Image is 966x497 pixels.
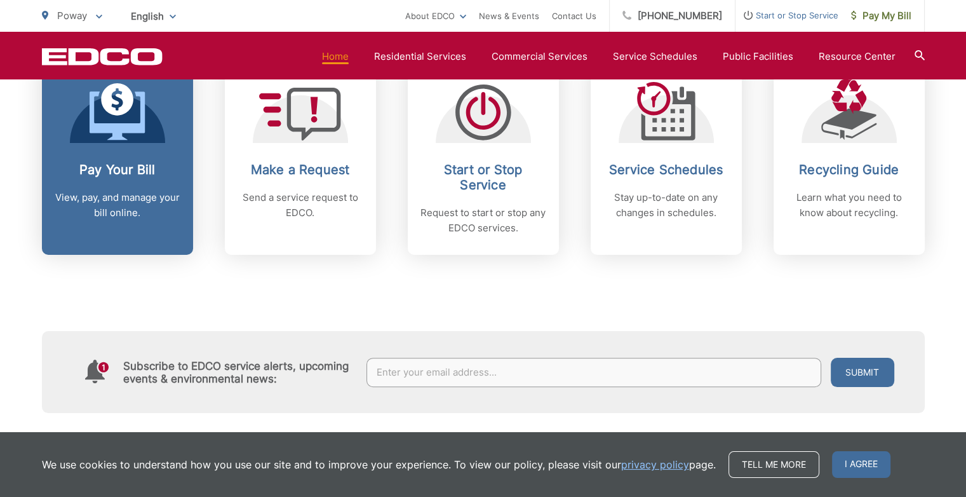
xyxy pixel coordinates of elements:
[42,60,193,255] a: Pay Your Bill View, pay, and manage your bill online.
[621,457,689,472] a: privacy policy
[123,360,354,385] h4: Subscribe to EDCO service alerts, upcoming events & environmental news:
[420,205,546,236] p: Request to start or stop any EDCO services.
[225,60,376,255] a: Make a Request Send a service request to EDCO.
[238,162,363,177] h2: Make a Request
[591,60,742,255] a: Service Schedules Stay up-to-date on any changes in schedules.
[723,49,793,64] a: Public Facilities
[851,8,911,24] span: Pay My Bill
[603,190,729,221] p: Stay up-to-date on any changes in schedules.
[479,8,539,24] a: News & Events
[42,457,716,472] p: We use cookies to understand how you use our site and to improve your experience. To view our pol...
[405,8,466,24] a: About EDCO
[55,190,180,221] p: View, pay, and manage your bill online.
[121,5,185,27] span: English
[42,48,163,65] a: EDCD logo. Return to the homepage.
[613,49,697,64] a: Service Schedules
[552,8,596,24] a: Contact Us
[366,358,821,387] input: Enter your email address...
[420,162,546,193] h2: Start or Stop Service
[819,49,896,64] a: Resource Center
[57,10,87,22] span: Poway
[603,162,729,177] h2: Service Schedules
[374,49,466,64] a: Residential Services
[238,190,363,221] p: Send a service request to EDCO.
[322,49,349,64] a: Home
[55,162,180,177] h2: Pay Your Bill
[492,49,587,64] a: Commercial Services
